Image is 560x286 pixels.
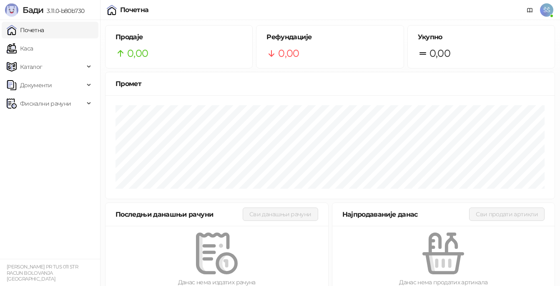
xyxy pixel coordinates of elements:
[266,32,393,42] h5: Рефундације
[116,78,545,89] div: Промет
[116,32,242,42] h5: Продаје
[278,46,299,61] span: 0,00
[243,208,318,221] button: Сви данашњи рачуни
[5,3,18,17] img: Logo
[418,32,545,42] h5: Укупно
[342,209,470,220] div: Најпродаваније данас
[20,58,43,75] span: Каталог
[429,46,450,61] span: 0,00
[20,95,71,112] span: Фискални рачуни
[469,208,545,221] button: Сви продати артикли
[120,7,149,13] div: Почетна
[20,77,52,94] span: Документи
[7,264,78,282] small: [PERSON_NAME] PR TUS 011 STR RACUN BOLOVANJA [GEOGRAPHIC_DATA]
[43,7,84,15] span: 3.11.0-b80b730
[23,5,43,15] span: Бади
[116,209,243,220] div: Последњи данашњи рачуни
[127,46,148,61] span: 0,00
[540,3,553,17] span: ŠŠ
[7,40,33,57] a: Каса
[7,22,44,38] a: Почетна
[523,3,537,17] a: Документација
